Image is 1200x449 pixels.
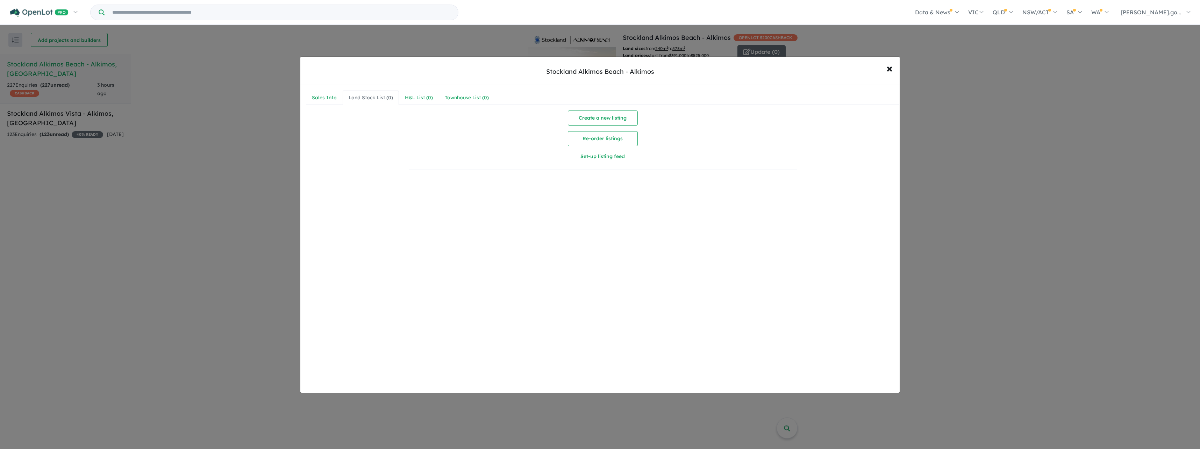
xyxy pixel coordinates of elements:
[546,67,654,76] div: Stockland Alkimos Beach - Alkimos
[886,60,893,76] span: ×
[506,149,700,164] button: Set-up listing feed
[405,94,433,102] div: H&L List ( 0 )
[568,111,638,126] button: Create a new listing
[568,131,638,146] button: Re-order listings
[10,8,69,17] img: Openlot PRO Logo White
[1121,9,1181,16] span: [PERSON_NAME].go...
[349,94,393,102] div: Land Stock List ( 0 )
[312,94,337,102] div: Sales Info
[106,5,457,20] input: Try estate name, suburb, builder or developer
[445,94,489,102] div: Townhouse List ( 0 )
